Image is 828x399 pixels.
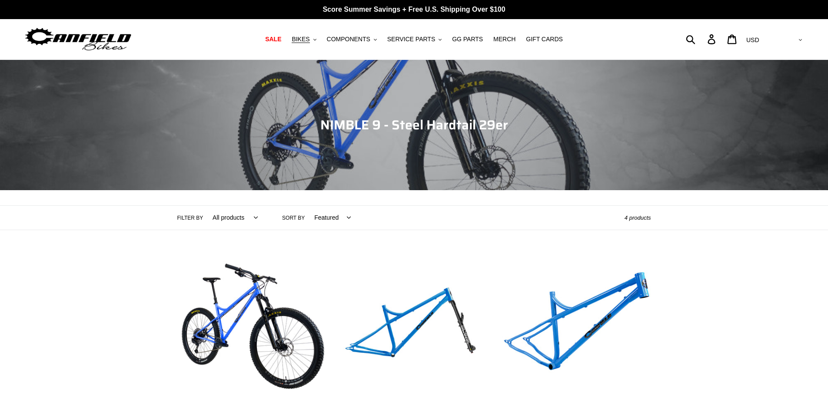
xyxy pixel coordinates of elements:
[383,33,446,45] button: SERVICE PARTS
[265,36,281,43] span: SALE
[493,36,515,43] span: MERCH
[327,36,370,43] span: COMPONENTS
[522,33,567,45] a: GIFT CARDS
[282,214,305,222] label: Sort by
[323,33,381,45] button: COMPONENTS
[448,33,487,45] a: GG PARTS
[526,36,563,43] span: GIFT CARDS
[177,214,203,222] label: Filter by
[387,36,435,43] span: SERVICE PARTS
[292,36,309,43] span: BIKES
[24,26,133,53] img: Canfield Bikes
[625,214,651,221] span: 4 products
[691,30,713,49] input: Search
[287,33,320,45] button: BIKES
[261,33,286,45] a: SALE
[489,33,520,45] a: MERCH
[452,36,483,43] span: GG PARTS
[320,115,508,135] span: NIMBLE 9 - Steel Hardtail 29er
